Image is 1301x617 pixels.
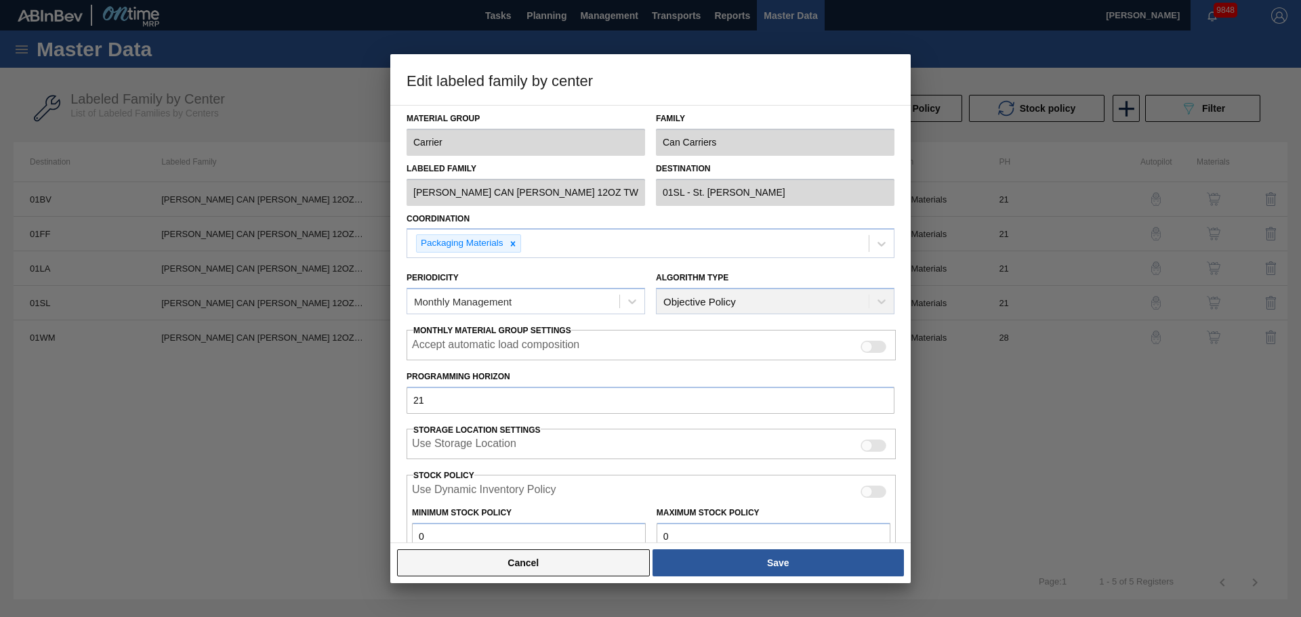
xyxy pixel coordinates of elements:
label: Accept automatic load composition [412,339,579,355]
h3: Edit labeled family by center [390,54,911,106]
button: Save [653,549,904,576]
label: Labeled Family [407,159,645,179]
label: When enabled, the system will display stocks from different storage locations. [412,438,516,454]
div: Monthly Management [414,296,512,307]
label: Coordination [407,214,470,224]
span: Storage Location Settings [413,425,541,435]
div: Packaging Materials [417,235,505,252]
label: Programming Horizon [407,367,894,387]
label: When enabled, the system will use inventory based on the Dynamic Inventory Policy. [412,484,556,500]
label: Periodicity [407,273,459,282]
label: Stock Policy [413,471,474,480]
label: Minimum Stock Policy [412,508,512,517]
label: Material Group [407,109,645,129]
span: Monthly Material Group Settings [413,326,571,335]
label: Maximum Stock Policy [657,508,760,517]
button: Cancel [397,549,650,576]
label: Algorithm Type [656,273,728,282]
label: Destination [656,159,894,179]
label: Family [656,109,894,129]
